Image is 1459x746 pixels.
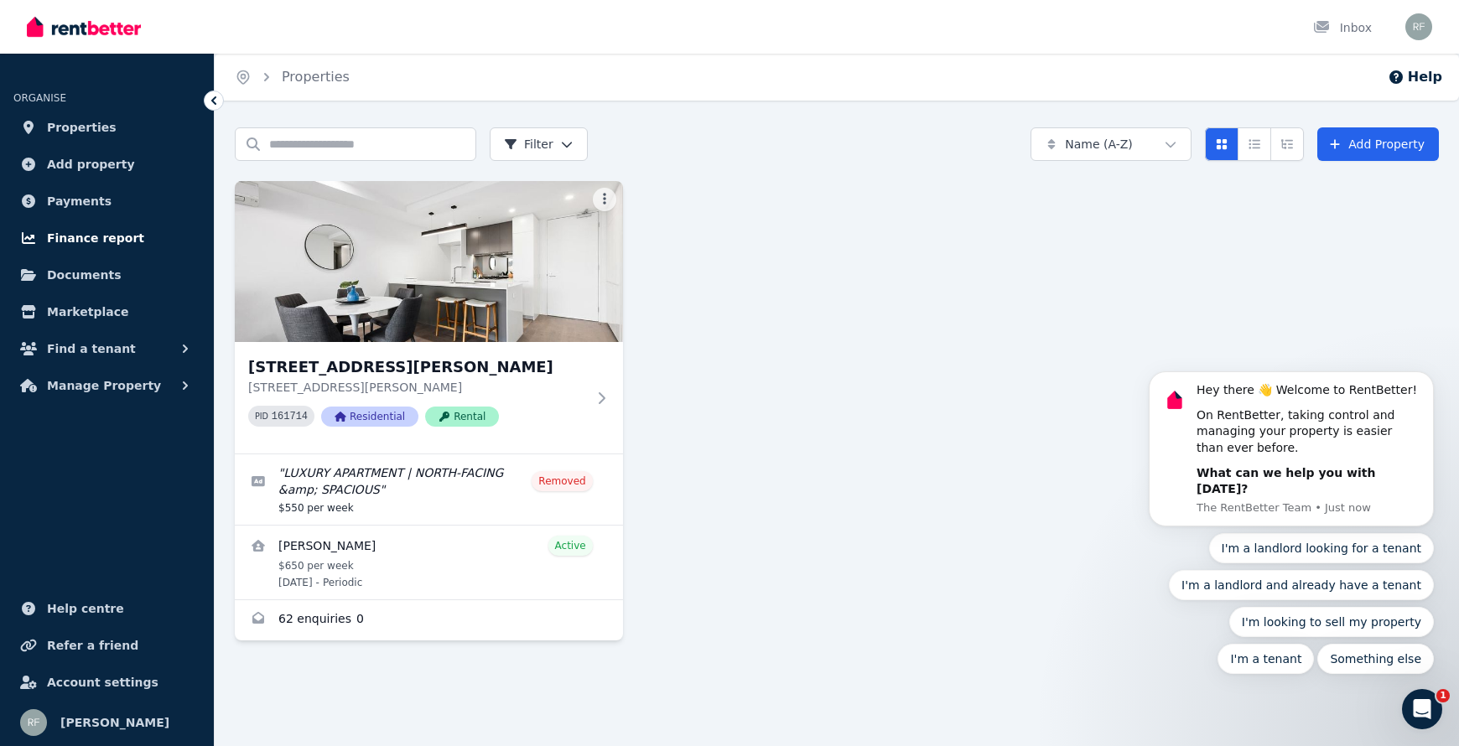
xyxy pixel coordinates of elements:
span: Finance report [47,228,144,248]
button: Name (A-Z) [1031,127,1192,161]
span: Manage Property [47,376,161,396]
a: Finance report [13,221,200,255]
div: View options [1205,127,1304,161]
a: Refer a friend [13,629,200,662]
img: RentBetter [27,14,141,39]
a: Edit listing: LUXURY APARTMENT | NORTH-FACING &amp; SPACIOUS [235,454,623,525]
span: Find a tenant [47,339,136,359]
button: Help [1388,67,1442,87]
a: Help centre [13,592,200,625]
iframe: Intercom live chat [1402,689,1442,729]
button: Filter [490,127,588,161]
nav: Breadcrumb [215,54,370,101]
span: [PERSON_NAME] [60,712,169,733]
span: Rental [425,407,499,427]
span: Residential [321,407,418,427]
span: Filter [504,136,553,153]
a: Documents [13,258,200,292]
p: [STREET_ADDRESS][PERSON_NAME] [248,379,586,396]
span: Documents [47,265,122,285]
span: Marketplace [47,302,128,322]
button: Expanded list view [1270,127,1304,161]
div: Inbox [1313,19,1372,36]
span: Account settings [47,672,158,692]
h3: [STREET_ADDRESS][PERSON_NAME] [248,355,586,379]
span: Payments [47,191,112,211]
button: Manage Property [13,369,200,402]
iframe: Intercom notifications message [1124,227,1459,701]
a: Properties [13,111,200,144]
a: Enquiries for 120/138 Glen Eira Road, Elsternwick [235,600,623,640]
img: Ruarri Fairweather [1405,13,1432,40]
a: Add Property [1317,127,1439,161]
span: Add property [47,154,135,174]
img: Ruarri Fairweather [20,709,47,736]
a: Account settings [13,666,200,699]
button: Find a tenant [13,332,200,365]
span: Refer a friend [47,635,138,655]
span: ORGANISE [13,92,66,104]
a: Properties [282,69,350,85]
button: Compact list view [1238,127,1271,161]
a: Payments [13,184,200,218]
a: 120/138 Glen Eira Road, Elsternwick[STREET_ADDRESS][PERSON_NAME][STREET_ADDRESS][PERSON_NAME]PID ... [235,181,623,453]
span: 1 [1436,689,1450,702]
a: Marketplace [13,295,200,329]
code: 161714 [272,411,308,422]
small: PID [255,412,268,421]
img: 120/138 Glen Eira Road, Elsternwick [235,181,623,342]
span: Help centre [47,598,124,619]
button: More options [593,188,616,211]
span: Name (A-Z) [1065,136,1133,153]
button: Card view [1205,127,1238,161]
a: Add property [13,148,200,181]
a: View details for Bradley Erasmus [235,526,623,599]
span: Properties [47,117,117,137]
